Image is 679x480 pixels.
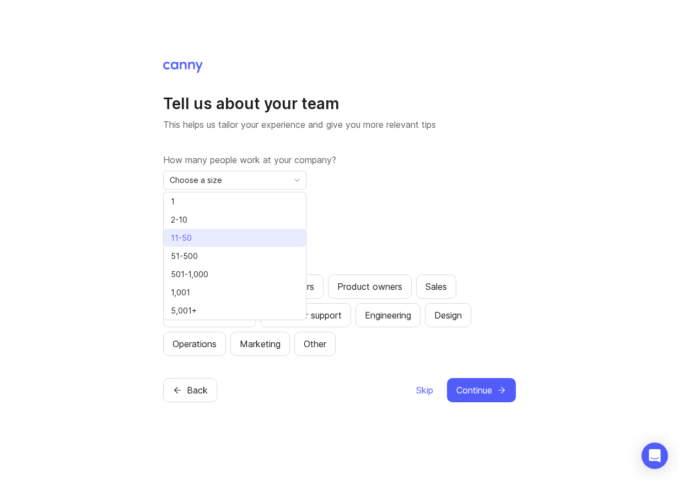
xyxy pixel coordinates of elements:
button: Design [425,303,471,327]
div: Engineering [365,309,411,322]
label: What is your role? [163,205,516,218]
svg: toggle icon [288,176,306,185]
span: Skip [416,384,433,397]
span: 51-500 [171,250,198,262]
div: Operations [173,337,217,350]
button: Sales [416,274,456,299]
h1: Tell us about your team [163,94,516,114]
label: Which teams will be using Canny? [163,257,516,270]
div: Product owners [337,280,402,293]
span: 1 [171,196,175,208]
span: Back [187,384,208,397]
div: Open Intercom Messenger [642,443,668,469]
div: Sales [425,280,447,293]
button: Product owners [328,274,412,299]
span: 11-50 [171,232,192,244]
button: Operations [163,332,226,356]
span: 1,001 [171,287,190,299]
div: Design [434,309,462,322]
button: Marketing [230,332,290,356]
button: Continue [447,378,516,402]
label: How many people work at your company? [163,153,516,166]
span: Continue [456,384,492,397]
div: toggle menu [163,171,306,190]
div: Other [304,337,326,350]
span: 2-10 [171,214,187,226]
button: Back [163,378,217,402]
span: 5,001+ [171,305,197,317]
button: Skip [416,378,434,402]
span: Choose a size [170,174,222,186]
div: Marketing [240,337,281,350]
button: Engineering [355,303,421,327]
span: 501-1,000 [171,268,208,281]
p: This helps us tailor your experience and give you more relevant tips [163,118,516,131]
img: Canny Home [163,62,203,73]
button: Other [294,332,336,356]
